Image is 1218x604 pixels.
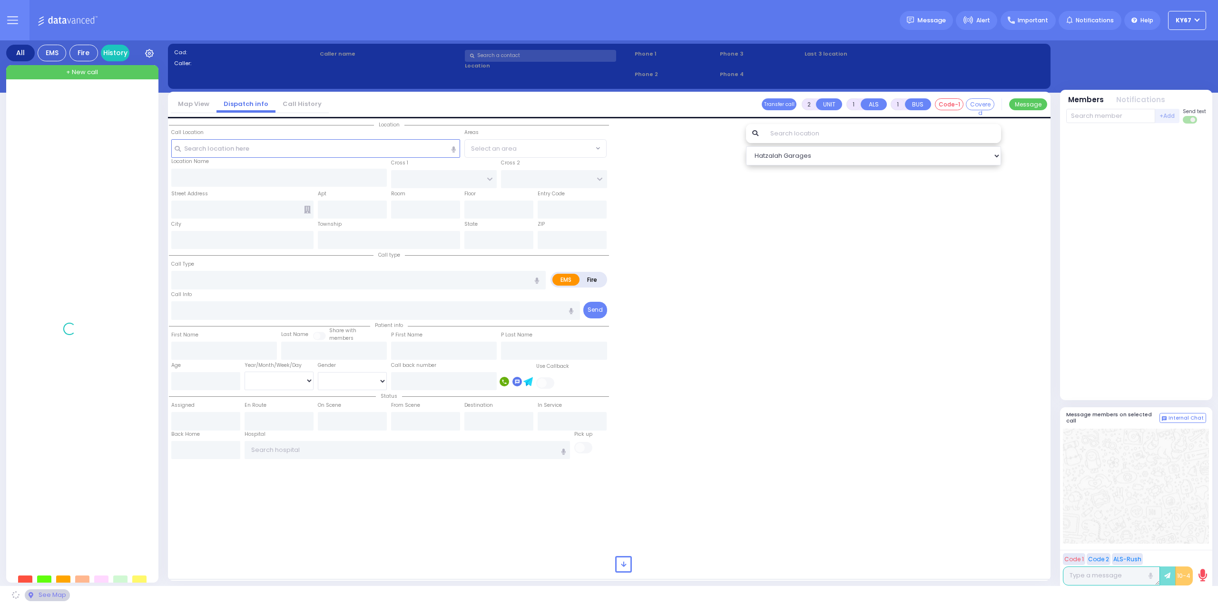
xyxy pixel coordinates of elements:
label: Fire [579,274,606,286]
label: Use Callback [536,363,569,370]
label: P First Name [391,331,422,339]
span: Phone 3 [720,50,802,58]
span: Notifications [1076,16,1114,25]
img: comment-alt.png [1162,416,1167,421]
button: Internal Chat [1159,413,1206,423]
label: Cad: [174,48,316,57]
label: Cross 2 [501,159,520,167]
div: Fire [69,45,98,61]
label: Last Name [281,331,308,338]
button: UNIT [816,98,842,110]
label: Apt [318,190,326,198]
span: Send text [1183,108,1206,115]
label: Call back number [391,362,436,369]
label: ZIP [538,221,545,228]
label: EMS [552,274,580,286]
span: Phone 1 [635,50,717,58]
span: Call type [373,251,405,259]
div: All [6,45,35,61]
label: Turn off text [1183,115,1198,125]
label: Gender [318,362,336,369]
label: City [171,221,181,228]
label: Caller: [174,59,316,67]
label: Last 3 location [805,50,924,58]
h5: Message members on selected call [1066,412,1159,424]
label: Room [391,190,405,198]
div: See map [25,589,69,601]
input: Search member [1066,109,1155,123]
button: Transfer call [762,98,796,110]
label: Call Type [171,260,194,268]
span: Phone 2 [635,70,717,78]
label: In Service [538,402,562,409]
label: Township [318,221,342,228]
label: Street Address [171,190,208,198]
input: Search hospital [245,441,570,459]
label: First Name [171,331,198,339]
input: Search a contact [465,50,616,62]
small: Share with [329,327,356,334]
label: Hospital [245,431,265,438]
span: Message [917,16,946,25]
label: From Scene [391,402,420,409]
span: Select an area [471,144,517,153]
span: Other building occupants [304,206,311,213]
label: Back Home [171,431,200,438]
label: State [464,221,478,228]
label: On Scene [318,402,341,409]
button: Code 2 [1087,553,1110,565]
button: KY67 [1168,11,1206,30]
label: Location [465,62,631,70]
label: Assigned [171,402,195,409]
span: Help [1140,16,1153,25]
label: En Route [245,402,266,409]
label: Entry Code [538,190,565,198]
span: Important [1018,16,1048,25]
button: Members [1068,95,1104,105]
input: Search location here [171,139,461,157]
span: Alert [976,16,990,25]
a: Dispatch info [216,99,275,108]
button: Message [1009,98,1047,110]
span: KY67 [1176,16,1191,25]
span: Status [376,393,402,400]
span: Phone 4 [720,70,802,78]
a: History [101,45,129,61]
label: Cross 1 [391,159,408,167]
span: Patient info [370,322,408,329]
button: Code 1 [1063,553,1085,565]
button: Code-1 [935,98,963,110]
label: Areas [464,129,479,136]
button: Send [583,302,607,318]
img: message.svg [907,17,914,24]
span: Location [374,121,404,128]
button: BUS [905,98,931,110]
img: Logo [38,14,101,26]
div: EMS [38,45,66,61]
button: Covered [966,98,994,110]
a: Map View [171,99,216,108]
label: P Last Name [501,331,532,339]
div: Year/Month/Week/Day [245,362,314,369]
label: Caller name [320,50,462,58]
label: Age [171,362,181,369]
button: Notifications [1116,95,1165,105]
span: members [329,335,354,342]
label: Location Name [171,158,209,165]
label: Destination [464,402,493,409]
label: Call Info [171,291,192,298]
label: Call Location [171,129,204,136]
button: ALS [861,98,887,110]
a: Call History [275,99,329,108]
label: Pick up [574,431,592,438]
span: Internal Chat [1169,415,1204,422]
button: ALS-Rush [1112,553,1143,565]
label: Floor [464,190,476,198]
span: + New call [66,67,98,77]
input: Search location [764,124,1002,143]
